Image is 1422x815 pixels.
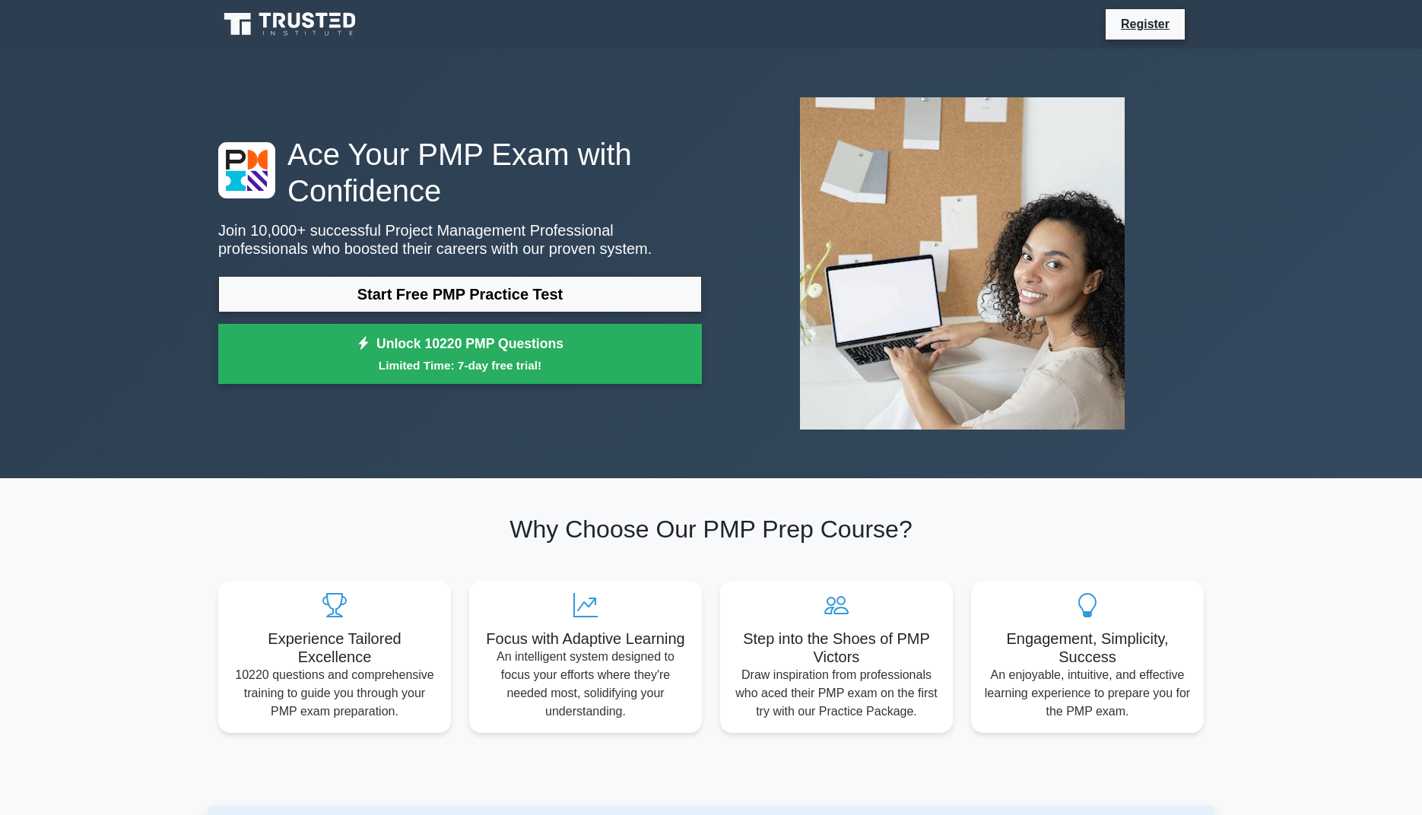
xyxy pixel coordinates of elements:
[983,666,1192,721] p: An enjoyable, intuitive, and effective learning experience to prepare you for the PMP exam.
[218,515,1204,544] h2: Why Choose Our PMP Prep Course?
[481,648,690,721] p: An intelligent system designed to focus your efforts where they're needed most, solidifying your ...
[1112,14,1179,33] a: Register
[218,221,702,258] p: Join 10,000+ successful Project Management Professional professionals who boosted their careers w...
[230,666,439,721] p: 10220 questions and comprehensive training to guide you through your PMP exam preparation.
[237,357,683,374] small: Limited Time: 7-day free trial!
[218,136,702,209] h1: Ace Your PMP Exam with Confidence
[481,629,690,648] h5: Focus with Adaptive Learning
[983,629,1192,666] h5: Engagement, Simplicity, Success
[230,629,439,666] h5: Experience Tailored Excellence
[218,276,702,312] a: Start Free PMP Practice Test
[732,629,941,666] h5: Step into the Shoes of PMP Victors
[732,666,941,721] p: Draw inspiration from professionals who aced their PMP exam on the first try with our Practice Pa...
[218,324,702,385] a: Unlock 10220 PMP QuestionsLimited Time: 7-day free trial!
